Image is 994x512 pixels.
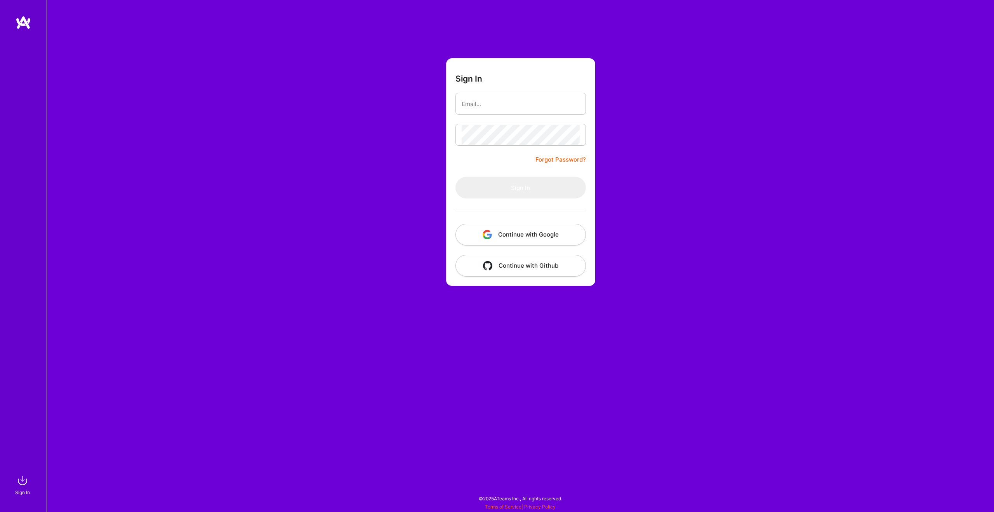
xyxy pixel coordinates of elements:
[455,74,482,84] h3: Sign In
[47,489,994,508] div: © 2025 ATeams Inc., All rights reserved.
[455,224,586,246] button: Continue with Google
[483,261,492,270] img: icon
[16,473,30,496] a: sign inSign In
[485,504,556,510] span: |
[462,94,580,114] input: Email...
[485,504,521,510] a: Terms of Service
[455,255,586,277] button: Continue with Github
[483,230,492,239] img: icon
[16,16,31,30] img: logo
[455,177,586,199] button: Sign In
[15,488,30,496] div: Sign In
[15,473,30,488] img: sign in
[524,504,556,510] a: Privacy Policy
[535,155,586,164] a: Forgot Password?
